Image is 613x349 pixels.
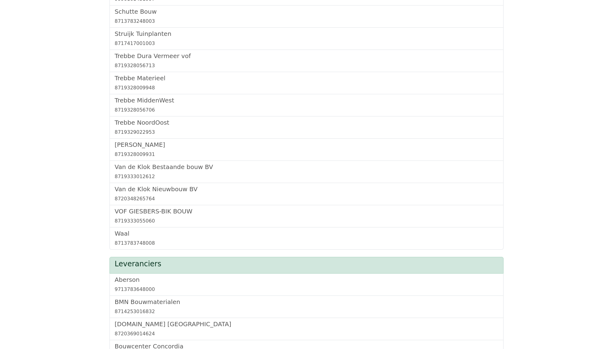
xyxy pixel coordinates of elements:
div: 8720369014624 [115,330,498,337]
h5: [PERSON_NAME] [115,141,498,148]
a: Schutte Bouw8713783248003 [115,8,498,25]
h5: Trebbe Dura Vermeer vof [115,52,498,60]
div: 8713783748008 [115,240,498,247]
a: Aberson9713783648000 [115,276,498,293]
a: Trebbe NoordOost8719329022953 [115,119,498,136]
a: Trebbe Materieel8719328009948 [115,74,498,92]
a: Struijk Tuinplanten8717417001003 [115,30,498,47]
h5: Van de Klok Bestaande bouw BV [115,163,498,171]
div: 8720348265764 [115,195,498,202]
a: Trebbe Dura Vermeer vof8719328056713 [115,52,498,69]
div: 8719328056713 [115,62,498,69]
a: [PERSON_NAME]8719328009931 [115,141,498,158]
h5: Trebbe MiddenWest [115,97,498,104]
div: 8719329022953 [115,129,498,136]
div: 8713783248003 [115,18,498,25]
h5: VOF GIESBERS-BIK BOUW [115,208,498,215]
div: 8719328056706 [115,106,498,114]
a: VOF GIESBERS-BIK BOUW8719333055060 [115,208,498,225]
a: Trebbe MiddenWest8719328056706 [115,97,498,114]
h5: Struijk Tuinplanten [115,30,498,37]
div: 8719333055060 [115,217,498,225]
div: 8717417001003 [115,40,498,47]
div: 8719328009931 [115,151,498,158]
h5: [DOMAIN_NAME] [GEOGRAPHIC_DATA] [115,320,498,328]
div: 8719333012612 [115,173,498,180]
h4: Leveranciers [115,260,498,268]
h5: Schutte Bouw [115,8,498,15]
a: Van de Klok Bestaande bouw BV8719333012612 [115,163,498,180]
a: [DOMAIN_NAME] [GEOGRAPHIC_DATA]8720369014624 [115,320,498,337]
div: 9713783648000 [115,286,498,293]
div: 8719328009948 [115,84,498,92]
div: 8714253016832 [115,308,498,315]
h5: Trebbe NoordOost [115,119,498,126]
h5: Waal [115,230,498,237]
h5: Aberson [115,276,498,283]
h5: BMN Bouwmaterialen [115,298,498,306]
h5: Van de Klok Nieuwbouw BV [115,185,498,193]
a: Waal8713783748008 [115,230,498,247]
h5: Trebbe Materieel [115,74,498,82]
a: Van de Klok Nieuwbouw BV8720348265764 [115,185,498,202]
a: BMN Bouwmaterialen8714253016832 [115,298,498,315]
